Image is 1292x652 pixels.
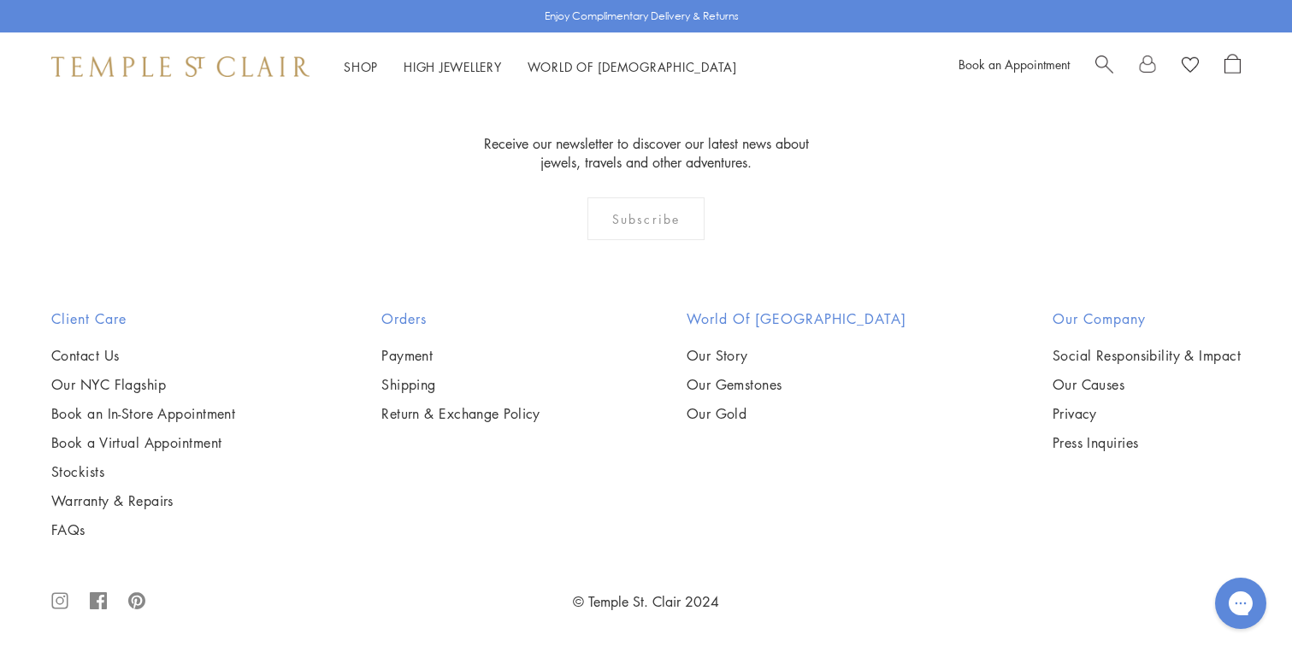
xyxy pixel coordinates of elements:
[1182,54,1199,79] a: View Wishlist
[573,592,719,611] a: © Temple St. Clair 2024
[51,346,235,365] a: Contact Us
[1053,375,1241,394] a: Our Causes
[473,134,819,172] p: Receive our newsletter to discover our latest news about jewels, travels and other adventures.
[344,58,378,75] a: ShopShop
[687,404,906,423] a: Our Gold
[51,404,235,423] a: Book an In-Store Appointment
[404,58,502,75] a: High JewelleryHigh Jewellery
[1206,572,1275,635] iframe: Gorgias live chat messenger
[1095,54,1113,79] a: Search
[1053,404,1241,423] a: Privacy
[51,308,235,329] h2: Client Care
[381,308,540,329] h2: Orders
[51,433,235,452] a: Book a Virtual Appointment
[381,375,540,394] a: Shipping
[1053,433,1241,452] a: Press Inquiries
[51,520,235,539] a: FAQs
[528,58,737,75] a: World of [DEMOGRAPHIC_DATA]World of [DEMOGRAPHIC_DATA]
[381,346,540,365] a: Payment
[1224,54,1241,79] a: Open Shopping Bag
[381,404,540,423] a: Return & Exchange Policy
[687,375,906,394] a: Our Gemstones
[545,8,739,25] p: Enjoy Complimentary Delivery & Returns
[687,308,906,329] h2: World of [GEOGRAPHIC_DATA]
[51,491,235,510] a: Warranty & Repairs
[587,197,705,240] div: Subscribe
[51,375,235,394] a: Our NYC Flagship
[51,462,235,481] a: Stockists
[344,56,737,78] nav: Main navigation
[687,346,906,365] a: Our Story
[1053,346,1241,365] a: Social Responsibility & Impact
[959,56,1070,73] a: Book an Appointment
[1053,308,1241,329] h2: Our Company
[51,56,310,77] img: Temple St. Clair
